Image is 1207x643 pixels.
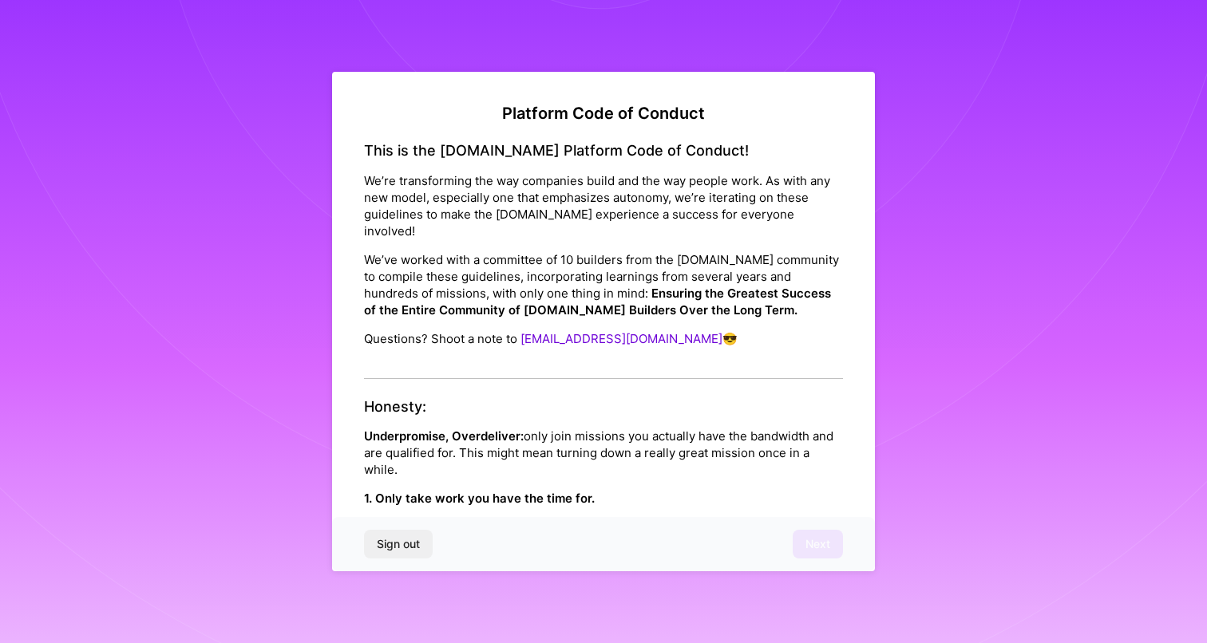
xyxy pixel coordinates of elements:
[364,104,843,123] h2: Platform Code of Conduct
[364,428,524,444] strong: Underpromise, Overdeliver:
[364,530,433,558] button: Sign out
[377,536,420,552] span: Sign out
[364,286,831,318] strong: Ensuring the Greatest Success of the Entire Community of [DOMAIN_NAME] Builders Over the Long Term.
[364,398,843,416] h4: Honesty:
[364,491,595,506] strong: 1. Only take work you have the time for.
[364,428,843,478] p: only join missions you actually have the bandwidth and are qualified for. This might mean turning...
[520,331,722,346] a: [EMAIL_ADDRESS][DOMAIN_NAME]
[364,251,843,318] p: We’ve worked with a committee of 10 builders from the [DOMAIN_NAME] community to compile these gu...
[364,330,843,347] p: Questions? Shoot a note to 😎
[364,142,843,160] h4: This is the [DOMAIN_NAME] Platform Code of Conduct!
[364,172,843,239] p: We’re transforming the way companies build and the way people work. As with any new model, especi...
